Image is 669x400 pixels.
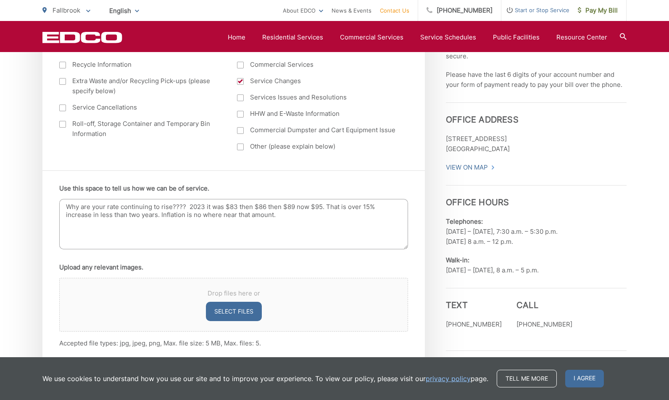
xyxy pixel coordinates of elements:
[59,264,143,271] label: Upload any relevant images.
[516,300,572,310] h3: Call
[70,288,398,298] span: Drop files here or
[446,134,627,154] p: [STREET_ADDRESS] [GEOGRAPHIC_DATA]
[283,5,323,16] a: About EDCO
[53,6,80,14] span: Fallbrook
[228,32,245,42] a: Home
[332,5,371,16] a: News & Events
[59,60,220,70] label: Recycle Information
[59,185,209,192] label: Use this space to tell us how we can be of service.
[446,185,627,207] h3: Office Hours
[237,141,398,152] label: Other (please explain below)
[237,76,398,86] label: Service Changes
[446,102,627,125] h3: Office Address
[380,5,409,16] a: Contact Us
[42,374,488,384] p: We use cookies to understand how you use our site and to improve your experience. To view our pol...
[497,370,557,387] a: Tell me more
[446,217,483,225] b: Telephones:
[420,32,476,42] a: Service Schedules
[59,119,220,139] label: Roll-off, Storage Container and Temporary Bin Information
[237,60,398,70] label: Commercial Services
[59,102,220,112] label: Service Cancellations
[103,3,145,18] span: English
[206,302,262,321] button: select files, upload any relevant images.
[237,109,398,119] label: HHW and E-Waste Information
[42,31,122,43] a: EDCD logo. Return to the homepage.
[262,32,323,42] a: Residential Services
[59,339,261,347] span: Accepted file types: jpg, jpeg, png, Max. file size: 5 MB, Max. files: 5.
[446,217,627,247] p: [DATE] – [DATE], 7:30 a.m. – 5:30 p.m. [DATE] 8 a.m. – 12 p.m.
[237,92,398,102] label: Services Issues and Resolutions
[446,319,502,329] p: [PHONE_NUMBER]
[446,162,495,173] a: View On Map
[59,76,220,96] label: Extra Waste and/or Recycling Pick-ups (please specify below)
[556,32,607,42] a: Resource Center
[426,374,471,384] a: privacy policy
[446,300,502,310] h3: Text
[446,70,627,90] p: Please have the last 6 digits of your account number and your form of payment ready to pay your b...
[446,255,627,275] p: [DATE] – [DATE], 8 a.m. – 5 p.m.
[565,370,604,387] span: I agree
[578,5,618,16] span: Pay My Bill
[446,350,627,373] h3: Email
[516,319,572,329] p: [PHONE_NUMBER]
[237,125,398,135] label: Commercial Dumpster and Cart Equipment Issue
[340,32,403,42] a: Commercial Services
[493,32,540,42] a: Public Facilities
[446,256,469,264] b: Walk-in:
